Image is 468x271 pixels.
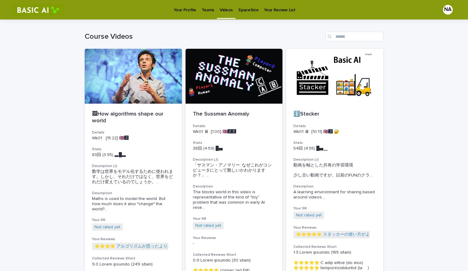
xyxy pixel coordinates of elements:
p: 54回 (4.55) █▅▁ [293,146,376,151]
h3: Description (J) [293,157,376,162]
h3: Description (J) [92,164,175,169]
a: Not rated yet [195,223,221,228]
p: Wk01 🖥 [1:00] 🇬🇧🅹️🅴️ [193,129,275,134]
a: ⭐️⭐️⭐️⭐️ アルゴリズムが思ったより身近にあって、恐ろしいものであると分かった。 (by [PERSON_NAME]) [94,244,304,249]
div: 動画を軸とした共有の学習環境 少し古い動画ですが、以前のFUNのクラスシステム「manaba」をご覧いただけます。 0:00 Stackerを用いる理由 0:52 講義の検索方法 1:09 学習... [293,163,376,178]
h3: Details [92,130,175,135]
span: A learning environment for sharing based around videos. ... [293,190,376,200]
span: Maths is used to model the world. But how much does it also *change* the world? ... [92,196,175,212]
h3: Description [293,184,376,189]
p: Wk01 🖥 [10:11] 🇬🇧🅹️ 🔐 [293,129,376,134]
div: 数学は世界をモデル化するために使われます。しかし、それだけではなく、世界をどれだけ変えているのでしょうか。 ブラックボックス」という言葉を耳にすることがありますが、これは実際には理解できない方法... [92,169,175,184]
div: Maths is used to model the world. But how much does it also *change* the world? You will hear the... [92,196,175,212]
h3: Description (J) [193,157,275,162]
span: 「サスマン・アノマリー: なぜこれがコンピュータにとって難しいかわかりますか？」 ... [193,163,275,178]
h3: Description [92,191,175,196]
div: NA [443,5,453,15]
div: A learning environment for sharing based around videos. The video is a little old, and you can se... [293,190,376,200]
p: 🖼How algorithms shape our world [92,111,175,124]
a: Not rated yet [296,213,322,218]
h1: Course Videos [85,32,323,41]
h3: Description [193,184,275,189]
p: ℹ️Stacker [293,111,376,118]
h3: Stats [92,147,175,152]
a: Not rated yet [94,225,120,230]
span: 数学は世界をモデル化するために使われます。しかし、それだけではなく、世界をどれだけ変えているのでしょうか。 ... [92,169,175,184]
h3: Details [293,124,376,129]
p: 38回 (4.59) █▅ [193,146,275,151]
p: Wk01 [15:22] 🇬🇧🅹️ [92,136,175,141]
h3: Collected Reviews Short [293,244,376,249]
p: The Sussman Anomaly [193,111,275,118]
h3: Your SR [293,206,376,211]
span: 動画を軸とした共有の学習環境 少し古い動画ですが、以前のFUNのクラ ... [293,163,376,178]
h3: Your SR [92,218,175,223]
h3: Details [193,124,275,129]
h3: Your Reviews [193,236,275,241]
h3: Your Reviews [92,237,175,242]
a: ⭐️⭐️⭐️⭐️⭐️ スタッカーの使い方がよくわかった。 (by [PERSON_NAME]) [296,232,438,237]
h3: Collected Reviews Short [193,252,275,257]
h3: Stats [293,141,376,145]
p: 83回 (3.95) ▃█▃ [92,152,175,158]
div: 「サスマン・アノマリー: なぜこれがコンピュータにとって難しいかわかりますか？」 この動画に登場するブロックの世界は、初期のAI研究でよく見られた「おもちゃ」のように身近な問題の代表です。 サス... [193,163,275,178]
h3: Stats [193,141,275,145]
h3: Collected Reviews Short [92,256,175,261]
img: RtIB8pj2QQiOZo6waziI [12,4,64,16]
p: - [193,241,275,246]
input: Search [325,32,383,41]
span: The blocks world in this video is representative of the kind of "toy" problem that was common in ... [193,190,275,210]
h3: Your Reviews [293,225,376,230]
h3: Your SR [193,216,275,221]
